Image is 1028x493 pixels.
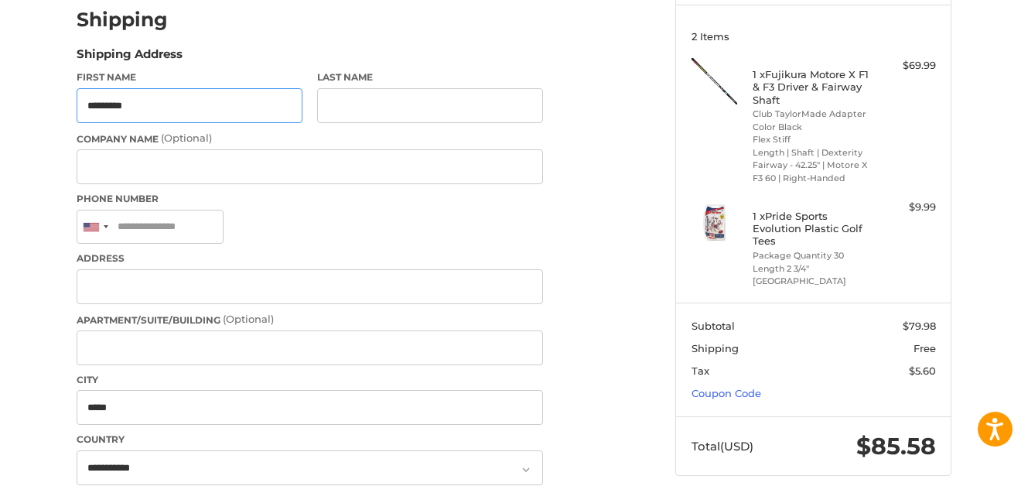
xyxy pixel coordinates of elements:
[77,8,168,32] h2: Shipping
[903,320,936,332] span: $79.98
[753,121,871,134] li: Color Black
[77,46,183,70] legend: Shipping Address
[900,451,1028,493] iframe: Google Customer Reviews
[875,58,936,74] div: $69.99
[856,432,936,460] span: $85.58
[753,68,871,106] h4: 1 x Fujikura Motore X F1 & F3 Driver & Fairway Shaft
[77,192,543,206] label: Phone Number
[77,373,543,387] label: City
[753,249,871,262] li: Package Quantity 30
[692,30,936,43] h3: 2 Items
[692,342,739,354] span: Shipping
[223,313,274,325] small: (Optional)
[914,342,936,354] span: Free
[161,132,212,144] small: (Optional)
[753,210,871,248] h4: 1 x Pride Sports Evolution Plastic Golf Tees
[77,131,543,146] label: Company Name
[753,262,871,288] li: Length 2 3/4" [GEOGRAPHIC_DATA]
[692,365,709,377] span: Tax
[753,133,871,146] li: Flex Stiff
[753,146,871,185] li: Length | Shaft | Dexterity Fairway - 42.25" | Motore X F3 60 | Right-Handed
[692,387,761,399] a: Coupon Code
[753,108,871,121] li: Club TaylorMade Adapter
[77,312,543,327] label: Apartment/Suite/Building
[77,252,543,265] label: Address
[317,70,543,84] label: Last Name
[909,365,936,377] span: $5.60
[692,320,735,332] span: Subtotal
[77,70,302,84] label: First Name
[77,433,543,447] label: Country
[692,439,753,454] span: Total (USD)
[77,211,113,244] div: United States: +1
[875,200,936,215] div: $9.99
